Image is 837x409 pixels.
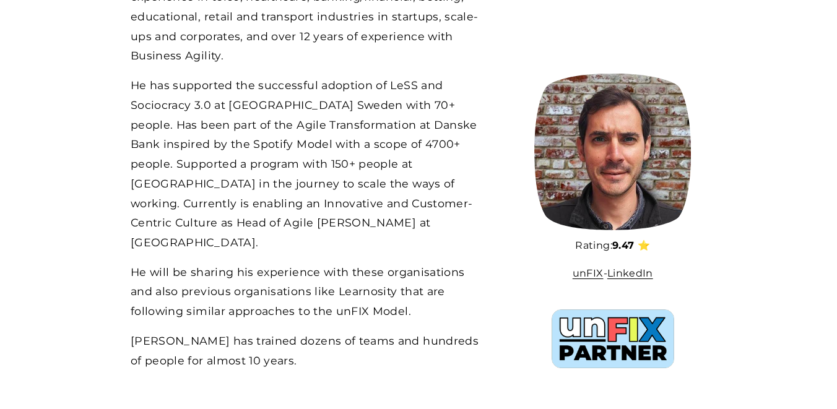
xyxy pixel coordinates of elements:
[131,75,480,252] p: He has supported the successful adoption of LeSS and Sociocracy 3.0 at [GEOGRAPHIC_DATA] Sweden w...
[607,267,653,279] a: LinkedIn
[573,267,604,279] a: unFIX
[519,265,706,283] p: -
[612,239,650,251] strong: 9.47 ⭐
[519,237,706,255] p: Rating:
[131,331,480,370] p: [PERSON_NAME] has trained dozens of teams and hundreds of people for almost 10 years.
[131,262,480,321] p: He will be sharing his experience with these organisations and also previous organisations like L...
